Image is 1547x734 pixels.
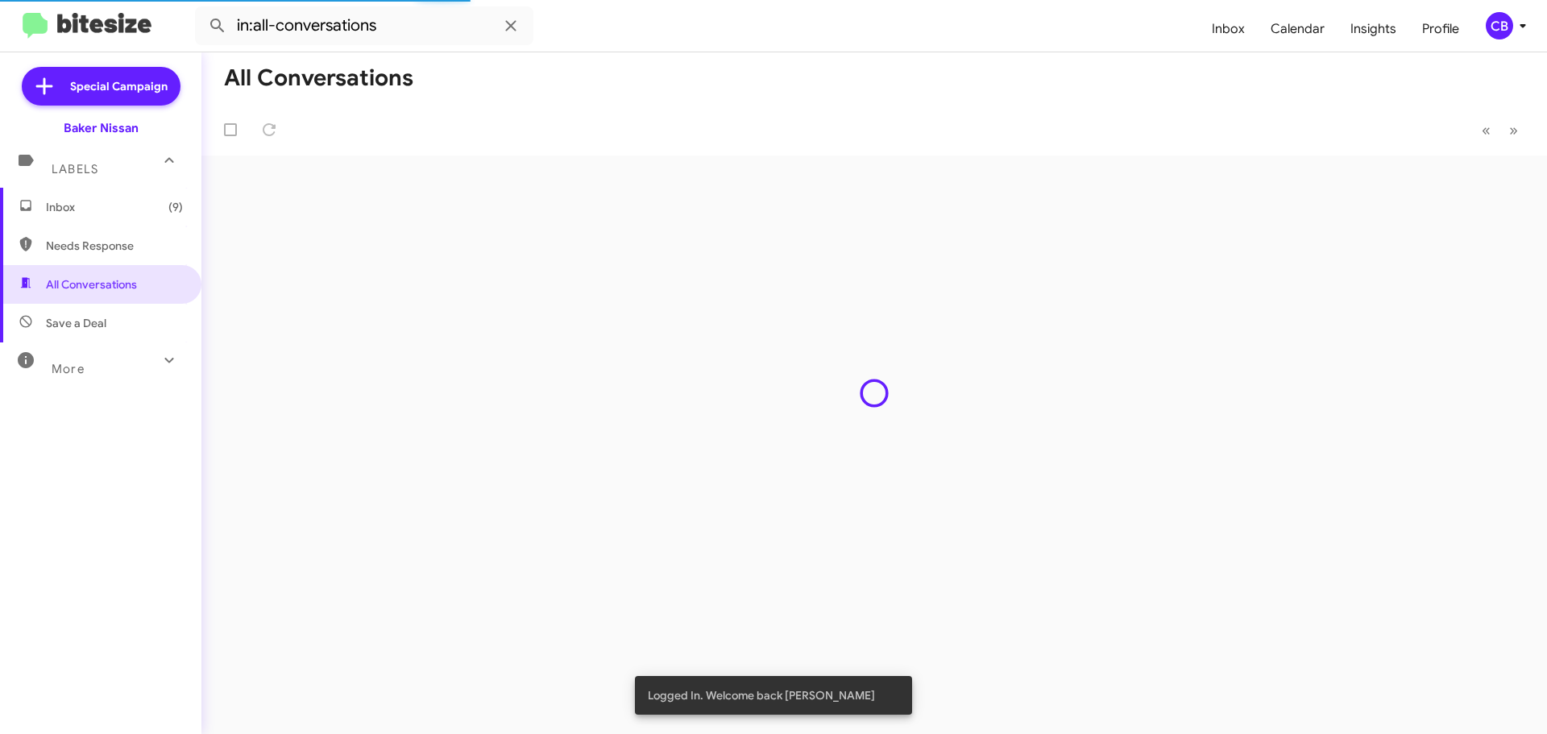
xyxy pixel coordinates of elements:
[46,238,183,254] span: Needs Response
[46,199,183,215] span: Inbox
[52,162,98,176] span: Labels
[168,199,183,215] span: (9)
[1509,120,1518,140] span: »
[1482,120,1491,140] span: «
[1472,114,1500,147] button: Previous
[70,78,168,94] span: Special Campaign
[46,315,106,331] span: Save a Deal
[1258,6,1338,52] a: Calendar
[1338,6,1409,52] a: Insights
[1472,12,1529,39] button: CB
[1409,6,1472,52] a: Profile
[64,120,139,136] div: Baker Nissan
[22,67,180,106] a: Special Campaign
[195,6,533,45] input: Search
[52,362,85,376] span: More
[1199,6,1258,52] a: Inbox
[648,687,875,703] span: Logged In. Welcome back [PERSON_NAME]
[1499,114,1528,147] button: Next
[224,65,413,91] h1: All Conversations
[1486,12,1513,39] div: CB
[46,276,137,292] span: All Conversations
[1473,114,1528,147] nav: Page navigation example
